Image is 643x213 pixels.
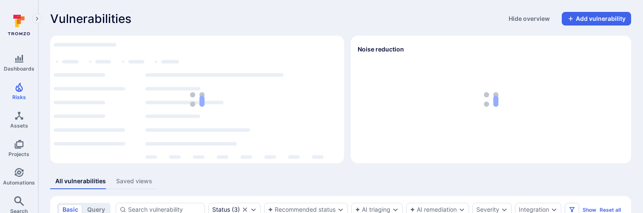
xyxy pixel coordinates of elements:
span: Automations [3,179,35,186]
button: Expand dropdown [458,206,465,213]
div: All vulnerabilities [55,177,106,185]
span: Risks [12,94,26,100]
div: Top integrations by vulnerabilities [50,36,344,163]
button: Recommended status [268,206,336,213]
span: Assets [10,122,28,129]
span: Vulnerabilities [50,12,131,26]
button: Reset all [600,207,621,213]
button: Hide overview [504,12,555,26]
button: AI remediation [410,206,457,213]
div: assets tabs [50,173,631,189]
button: Severity [476,206,499,213]
div: ( 3 ) [212,206,240,213]
button: Integration [519,206,549,213]
button: AI triaging [355,206,390,213]
button: Add vulnerability [562,12,631,26]
button: Show [583,207,596,213]
button: Expand navigation menu [32,14,42,24]
button: Status(3) [212,206,240,213]
button: Expand dropdown [501,206,508,213]
h2: Noise reduction [358,45,404,54]
img: Loading... [190,92,205,107]
button: Expand dropdown [551,206,558,213]
i: Expand navigation menu [34,15,40,23]
button: Expand dropdown [250,206,257,213]
div: loading spinner [54,39,341,160]
div: Status [212,206,230,213]
span: Projects [9,151,29,157]
span: Dashboards [4,65,34,72]
button: Expand dropdown [392,206,399,213]
button: Clear selection [242,206,248,213]
div: Saved views [116,177,152,185]
button: Expand dropdown [337,206,344,213]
